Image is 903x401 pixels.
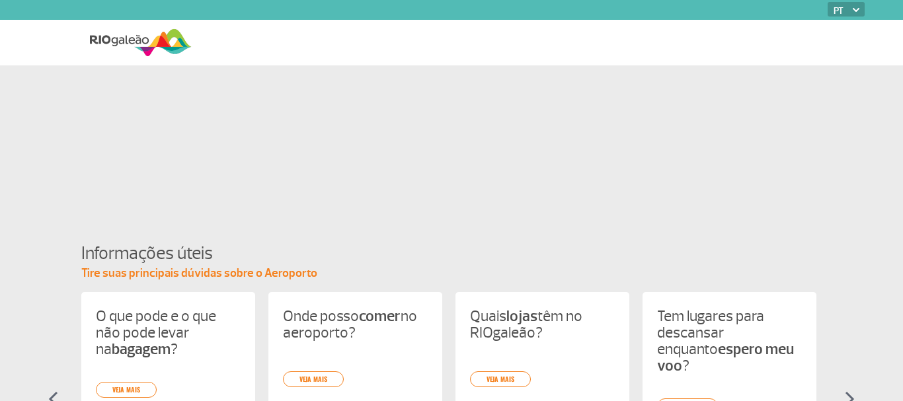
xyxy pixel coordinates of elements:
p: Onde posso no aeroporto? [283,308,428,341]
a: veja mais [283,371,344,387]
strong: bagagem [112,340,171,359]
strong: comer [359,307,401,326]
p: Tire suas principais dúvidas sobre o Aeroporto [81,266,822,281]
p: Quais têm no RIOgaleão? [470,308,615,341]
p: O que pode e o que não pode levar na ? [96,308,241,357]
h4: Informações úteis [81,241,822,266]
strong: lojas [506,307,537,326]
a: veja mais [470,371,531,387]
strong: espero meu voo [657,340,794,375]
a: veja mais [96,382,157,398]
p: Tem lugares para descansar enquanto ? [657,308,802,374]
